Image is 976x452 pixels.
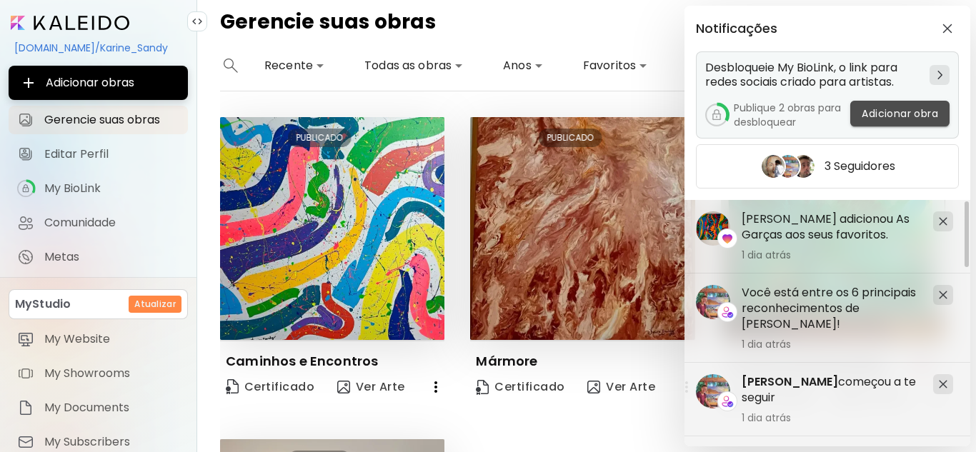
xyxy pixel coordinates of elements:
[742,211,922,243] h5: [PERSON_NAME] adicionou As Garças aos seus favoritos.
[742,411,922,424] span: 1 dia atrás
[742,285,922,332] h5: Você está entre os 6 principais reconhecimentos de [PERSON_NAME]!
[862,106,938,121] span: Adicionar obra
[705,61,924,89] h5: Desbloqueie My BioLink, o link para redes sociais criado para artistas.
[936,17,959,40] button: closeButton
[742,373,838,390] span: [PERSON_NAME]
[696,21,777,36] h5: Notificações
[742,374,922,406] h5: começou a te seguir
[850,101,950,129] a: Adicionar obra
[742,248,922,261] span: 1 dia atrás
[942,24,952,34] img: closeButton
[937,71,942,79] img: chevron
[850,101,950,126] button: Adicionar obra
[742,338,922,351] span: 1 dia atrás
[734,101,850,129] h5: Publique 2 obras para desbloquear
[825,159,895,174] h5: 3 Seguidores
